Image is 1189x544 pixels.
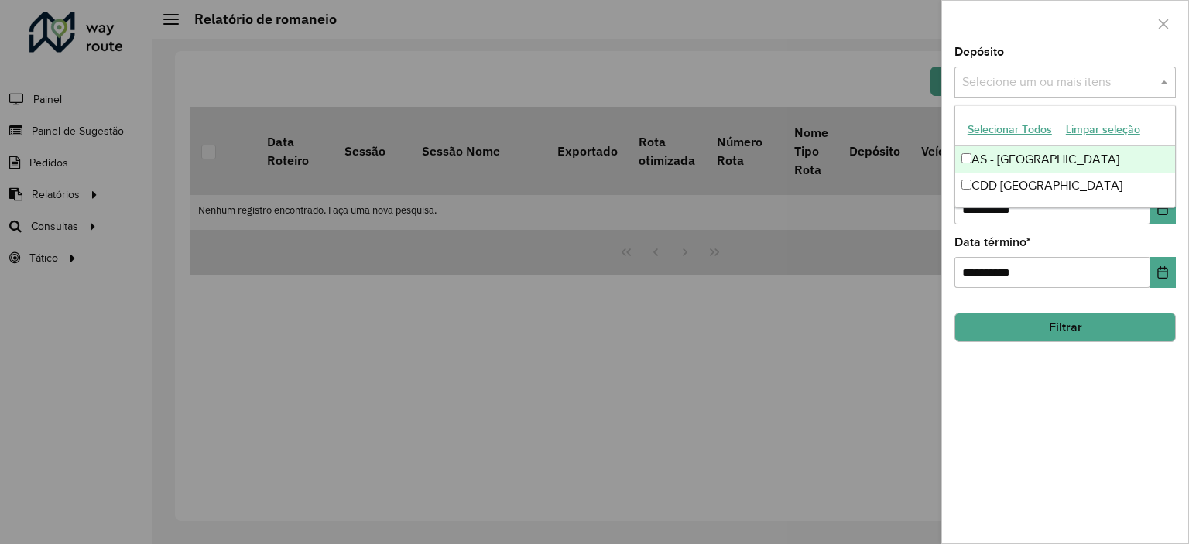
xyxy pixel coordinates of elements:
button: Choose Date [1150,193,1176,224]
label: Depósito [954,43,1004,61]
div: AS - [GEOGRAPHIC_DATA] [955,146,1175,173]
ng-dropdown-panel: Options list [954,105,1176,208]
div: CDD [GEOGRAPHIC_DATA] [955,173,1175,199]
button: Selecionar Todos [961,118,1059,142]
button: Choose Date [1150,257,1176,288]
label: Data término [954,233,1031,251]
button: Limpar seleção [1059,118,1147,142]
button: Filtrar [954,313,1176,342]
